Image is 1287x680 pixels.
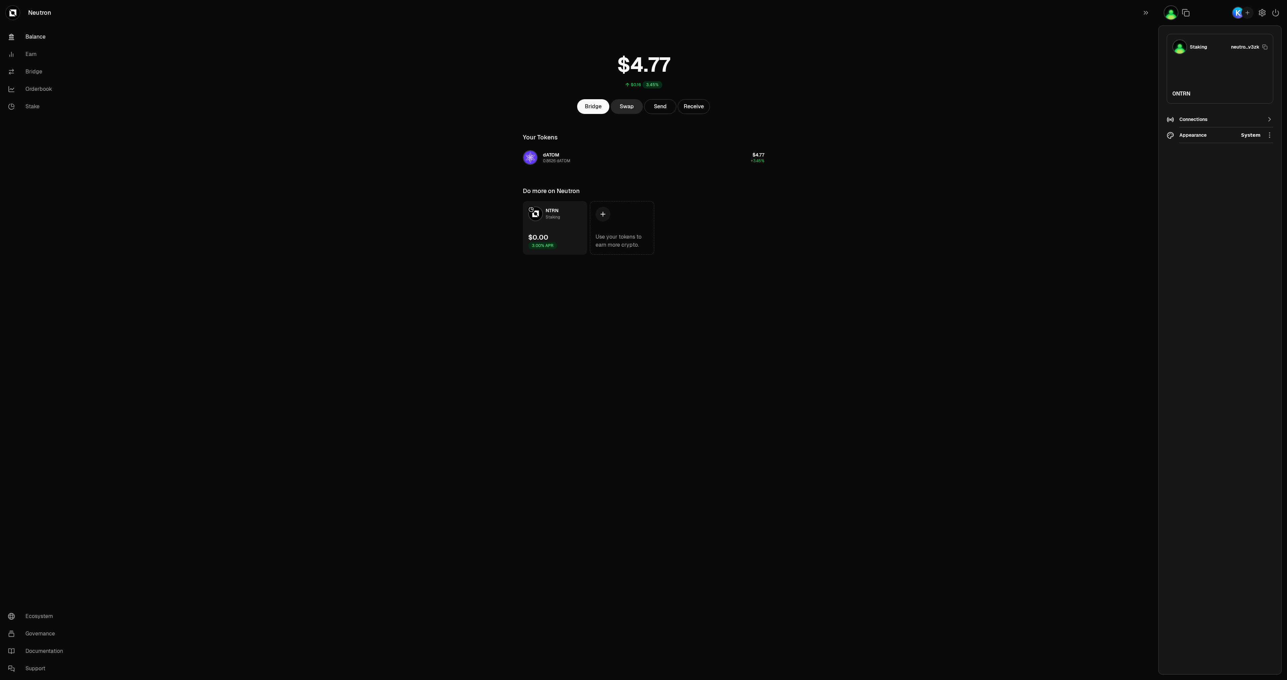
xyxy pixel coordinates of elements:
[611,99,643,114] a: Swap
[590,201,654,255] a: Use your tokens to earn more crypto.
[546,214,560,221] div: Staking
[546,207,558,213] span: NTRN
[3,98,72,115] a: Stake
[543,152,559,158] span: dATOM
[642,81,662,88] div: 3.45%
[529,207,542,221] img: NTRN Logo
[678,99,710,114] button: Receive
[3,80,72,98] a: Orderbook
[524,151,537,164] img: dATOM Logo
[751,158,764,164] span: +3.45%
[3,608,72,625] a: Ecosystem
[644,99,676,114] button: Send
[528,233,548,242] div: $0.00
[3,46,72,63] a: Earn
[1231,44,1268,50] button: neutro...v3zk
[523,201,587,255] a: NTRN LogoNTRNStaking$0.003.00% APR
[528,242,557,249] div: 3.00% APR
[3,625,72,642] a: Governance
[3,660,72,677] a: Support
[1172,40,1187,54] img: Staking
[1241,132,1261,138] span: System
[523,133,558,142] div: Your Tokens
[3,63,72,80] a: Bridge
[1164,5,1178,20] img: Staking
[577,99,609,114] a: Bridge
[752,152,764,158] span: $4.77
[543,158,570,164] div: 0.8626 dATOM
[1179,116,1261,123] div: Connections
[1172,90,1268,98] div: 0 NTRN
[519,147,769,168] button: dATOM LogodATOM0.8626 dATOM$4.77+3.45%
[596,233,649,249] div: Use your tokens to earn more crypto.
[3,642,72,660] a: Documentation
[3,28,72,46] a: Balance
[1167,112,1273,127] button: Connections
[1167,127,1273,143] button: AppearanceSystem
[523,186,580,196] div: Do more on Neutron
[631,82,641,87] div: $0.16
[1231,44,1260,50] span: neutro...v3zk
[1179,132,1236,138] div: Appearance
[1232,7,1244,19] img: Keplr
[1190,44,1207,50] div: Staking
